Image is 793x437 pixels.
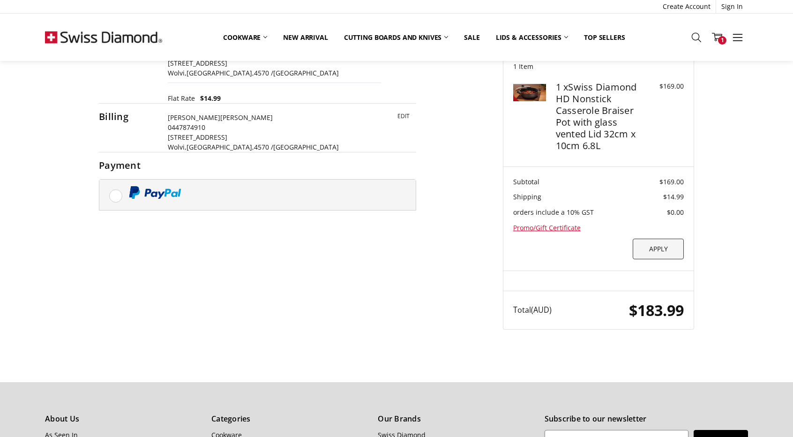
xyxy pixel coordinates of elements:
h5: Categories [211,414,367,423]
a: Top Sellers [576,27,633,47]
span: $169.00 [659,177,684,186]
span: $0.00 [667,208,684,217]
span: $183.99 [629,300,684,320]
span: [GEOGRAPHIC_DATA], [187,68,254,77]
iframe: PayPal-paypal [99,232,169,250]
span: [PERSON_NAME] [168,113,220,122]
span: $14.99 [195,93,221,103]
a: Cookware [215,27,275,47]
span: [GEOGRAPHIC_DATA], [187,143,254,151]
h2: Billing [99,111,158,122]
span: [STREET_ADDRESS] [168,59,227,68]
span: 0447874910 [168,123,205,132]
span: [GEOGRAPHIC_DATA] [273,143,339,151]
a: Sale [456,27,487,47]
h4: 1 x Swiss Diamond HD Nonstick Casserole Braiser Pot with glass vented Lid 32cm x 10cm 6.8L [556,81,639,151]
h2: Payment [99,159,158,171]
h5: Subscribe to our newsletter [545,414,748,423]
img: PayPal icon [129,186,181,199]
span: Wolvi, [168,68,187,77]
span: Wolvi, [168,143,187,151]
span: 4570 / [254,68,273,77]
div: $169.00 [641,81,684,91]
span: 1 [718,36,726,45]
span: orders include a 10% GST [513,208,594,217]
span: 4570 / [254,143,273,151]
a: Lids & Accessories [488,27,576,47]
h5: About Us [45,414,201,423]
img: Free Shipping On Every Order [45,14,162,60]
span: [PERSON_NAME] [220,113,273,122]
h3: 1 Item [513,62,684,71]
span: [STREET_ADDRESS] [168,133,227,142]
span: $14.99 [663,192,684,201]
a: Cutting boards and knives [336,27,456,47]
a: 1 [707,25,727,49]
h5: Our Brands [378,414,534,423]
span: Shipping [513,192,541,201]
span: Flat Rate [168,93,195,103]
button: Edit [391,110,416,122]
span: Total (AUD) [513,305,552,315]
a: New arrival [275,27,336,47]
button: Apply [633,239,684,260]
span: [GEOGRAPHIC_DATA] [273,68,339,77]
span: Subtotal [513,177,539,186]
input: Gift Certificate or Coupon Code [513,239,628,260]
a: Promo/Gift Certificate [513,223,581,232]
